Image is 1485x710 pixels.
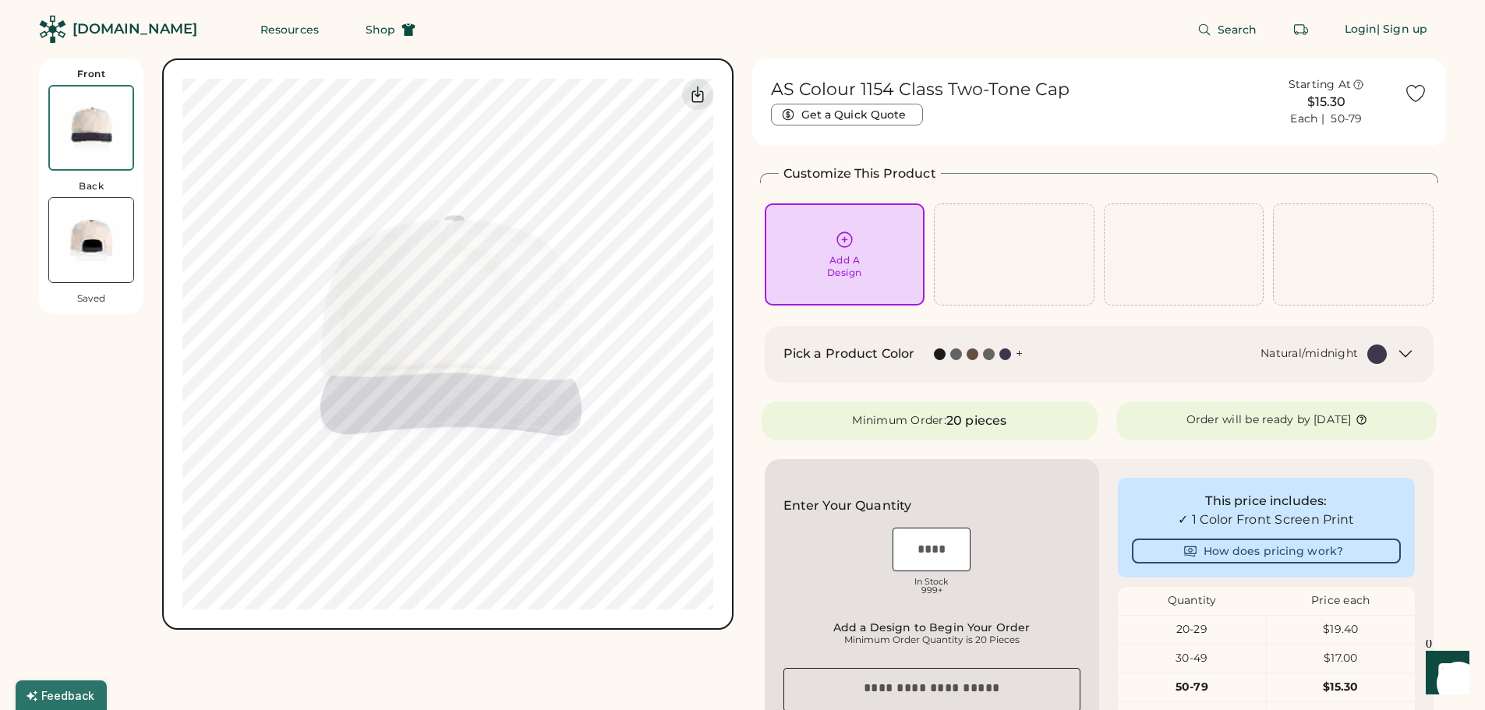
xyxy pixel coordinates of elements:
[347,14,434,45] button: Shop
[242,14,338,45] button: Resources
[1016,345,1023,362] div: +
[893,578,971,595] div: In Stock 999+
[1179,14,1276,45] button: Search
[788,634,1076,646] div: Minimum Order Quantity is 20 Pieces
[79,180,104,193] div: Back
[1132,510,1401,529] div: ✓ 1 Color Front Screen Print
[1118,622,1266,638] div: 20-29
[1258,93,1395,111] div: $15.30
[1186,412,1311,428] div: Order will be ready by
[1266,593,1415,609] div: Price each
[50,87,133,169] img: AS Colour 1154 Natural/midnight Front Thumbnail
[49,198,133,282] img: AS Colour 1154 Natural/midnight Back Thumbnail
[1132,492,1401,510] div: This price includes:
[1267,622,1415,638] div: $19.40
[682,79,713,110] div: Download Front Mockup
[1118,651,1266,666] div: 30-49
[1267,680,1415,695] div: $15.30
[1345,22,1377,37] div: Login
[1267,651,1415,666] div: $17.00
[1118,593,1267,609] div: Quantity
[1289,77,1352,93] div: Starting At
[72,19,197,39] div: [DOMAIN_NAME]
[1377,22,1427,37] div: | Sign up
[39,16,66,43] img: Rendered Logo - Screens
[77,292,105,305] div: Saved
[771,79,1070,101] h1: AS Colour 1154 Class Two-Tone Cap
[1285,14,1317,45] button: Retrieve an order
[946,412,1006,430] div: 20 pieces
[1260,346,1358,362] div: Natural/midnight
[1290,111,1362,127] div: Each | 50-79
[1314,412,1352,428] div: [DATE]
[1132,539,1401,563] button: How does pricing work?
[783,496,912,515] h2: Enter Your Quantity
[366,24,395,35] span: Shop
[852,413,946,429] div: Minimum Order:
[1118,680,1266,695] div: 50-79
[77,68,106,80] div: Front
[771,104,923,125] button: Get a Quick Quote
[827,254,862,279] div: Add A Design
[783,164,936,183] h2: Customize This Product
[1411,640,1478,707] iframe: Front Chat
[788,621,1076,634] div: Add a Design to Begin Your Order
[1218,24,1257,35] span: Search
[783,344,915,363] h2: Pick a Product Color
